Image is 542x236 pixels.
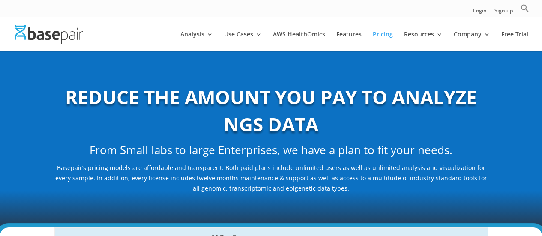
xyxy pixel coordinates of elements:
[454,31,490,51] a: Company
[373,31,393,51] a: Pricing
[501,31,528,51] a: Free Trial
[65,84,477,137] b: REDUCE THE AMOUNT YOU PAY TO ANALYZE NGS DATA
[521,4,529,12] svg: Search
[473,8,487,17] a: Login
[404,31,443,51] a: Resources
[273,31,325,51] a: AWS HealthOmics
[336,31,362,51] a: Features
[55,164,487,192] span: Basepair’s pricing models are affordable and transparent. Both paid plans include unlimited users...
[54,142,488,163] h2: From Small labs to large Enterprises, we have a plan to fit your needs.
[494,8,513,17] a: Sign up
[180,31,213,51] a: Analysis
[224,31,262,51] a: Use Cases
[15,25,83,43] img: Basepair
[521,4,529,17] a: Search Icon Link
